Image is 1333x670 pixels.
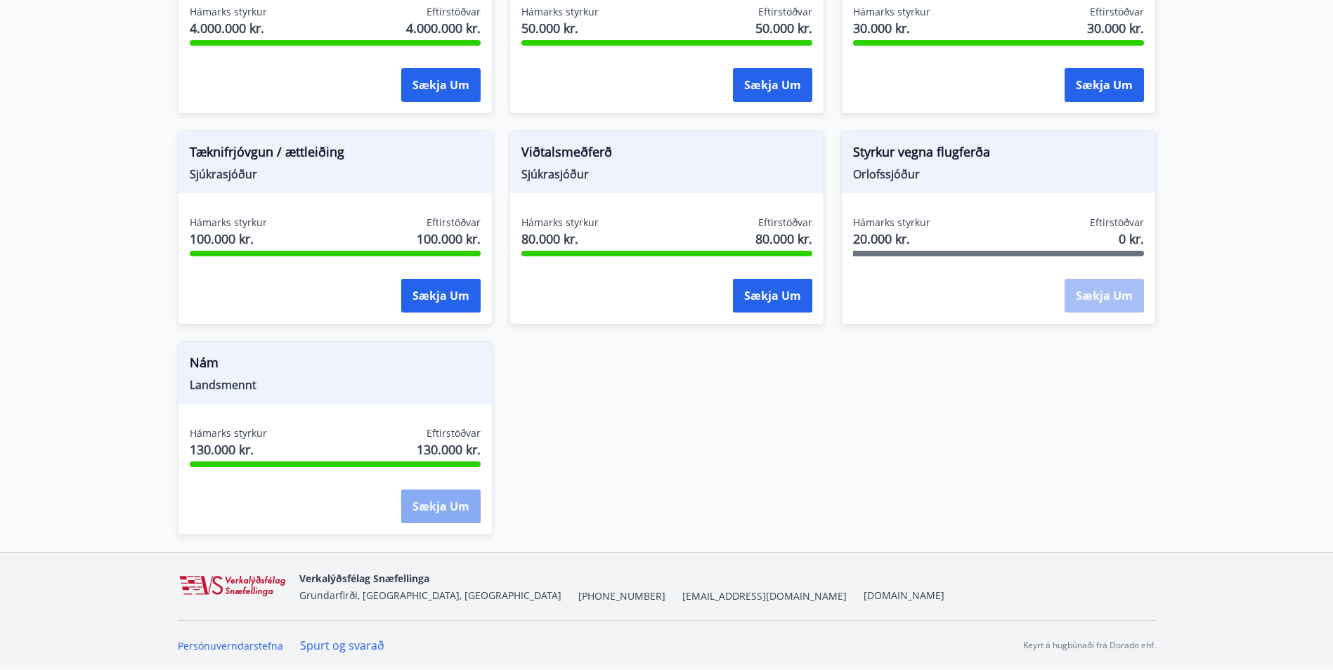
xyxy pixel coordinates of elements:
span: Hámarks styrkur [521,5,599,19]
span: Grundarfirði, [GEOGRAPHIC_DATA], [GEOGRAPHIC_DATA] [299,589,561,602]
span: Eftirstöðvar [1090,216,1144,230]
button: Sækja um [401,490,481,523]
button: Sækja um [1065,68,1144,102]
span: [EMAIL_ADDRESS][DOMAIN_NAME] [682,589,847,603]
span: 4.000.000 kr. [190,19,267,37]
span: Eftirstöðvar [1090,5,1144,19]
span: Eftirstöðvar [427,216,481,230]
span: Eftirstöðvar [758,5,812,19]
a: [DOMAIN_NAME] [864,589,944,602]
span: 100.000 kr. [417,230,481,248]
span: [PHONE_NUMBER] [578,589,665,603]
span: Eftirstöðvar [427,5,481,19]
span: Eftirstöðvar [427,426,481,440]
span: 50.000 kr. [521,19,599,37]
button: Sækja um [401,279,481,313]
span: 30.000 kr. [1087,19,1144,37]
span: 50.000 kr. [755,19,812,37]
span: 30.000 kr. [853,19,930,37]
span: Orlofssjóður [853,166,1144,182]
span: 0 kr. [1119,230,1144,248]
span: 4.000.000 kr. [406,19,481,37]
button: Sækja um [733,279,812,313]
span: Hámarks styrkur [521,216,599,230]
span: Hámarks styrkur [853,216,930,230]
span: Verkalýðsfélag Snæfellinga [299,572,429,585]
span: Eftirstöðvar [758,216,812,230]
span: Landsmennt [190,377,481,393]
button: Sækja um [733,68,812,102]
span: 80.000 kr. [755,230,812,248]
span: Nám [190,353,481,377]
span: Hámarks styrkur [190,426,267,440]
span: 100.000 kr. [190,230,267,248]
span: Tæknifrjóvgun / ættleiðing [190,143,481,166]
span: Hámarks styrkur [190,216,267,230]
a: Spurt og svarað [300,638,384,653]
span: Hámarks styrkur [190,5,267,19]
span: 130.000 kr. [190,440,267,459]
img: WvRpJk2u6KDFA1HvFrCJUzbr97ECa5dHUCvez65j.png [178,574,288,598]
p: Keyrt á hugbúnaði frá Dorado ehf. [1023,639,1156,652]
span: Sjúkrasjóður [190,166,481,182]
button: Sækja um [401,68,481,102]
a: Persónuverndarstefna [178,639,283,652]
span: Styrkur vegna flugferða [853,143,1144,166]
span: 80.000 kr. [521,230,599,248]
span: Hámarks styrkur [853,5,930,19]
span: 20.000 kr. [853,230,930,248]
span: Viðtalsmeðferð [521,143,812,166]
span: 130.000 kr. [417,440,481,459]
span: Sjúkrasjóður [521,166,812,182]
